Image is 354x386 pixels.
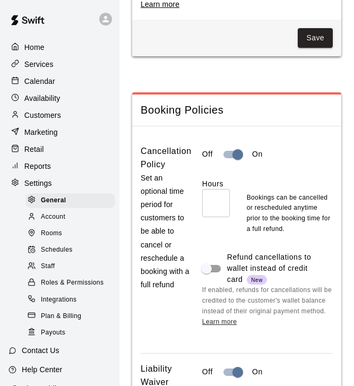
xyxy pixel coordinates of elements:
a: Schedules [25,242,119,259]
span: General [41,195,66,206]
span: Booking Policies [141,103,333,117]
a: Rooms [25,226,119,242]
span: Staff [41,261,55,272]
span: Payouts [41,328,65,338]
p: Off [202,149,213,160]
a: General [25,192,119,209]
p: On [252,149,263,160]
span: Plan & Billing [41,311,81,322]
div: Roles & Permissions [25,276,115,290]
div: Payouts [25,325,115,340]
p: Calendar [24,76,55,87]
p: Bookings can be cancelled or rescheduled anytime prior to the booking time for a full refund. [247,193,333,235]
p: Customers [24,110,61,121]
div: Schedules [25,243,115,258]
a: Plan & Billing [25,308,119,324]
a: Services [8,56,111,72]
a: Calendar [8,73,111,89]
p: Retail [24,144,44,155]
div: Rooms [25,226,115,241]
p: Home [24,42,45,53]
p: Set an optional time period for customers to be able to cancel or reschedule a booking with a ful... [141,171,191,292]
div: Plan & Billing [25,309,115,324]
a: Integrations [25,291,119,308]
button: Save [298,28,333,48]
div: Staff [25,259,115,274]
a: Availability [8,90,111,106]
div: Account [25,210,115,225]
div: General [25,193,115,208]
p: Contact Us [22,345,59,356]
p: Services [24,59,54,70]
a: Customers [8,107,111,123]
div: Integrations [25,293,115,307]
p: Reports [24,161,51,171]
a: Roles & Permissions [25,275,119,291]
a: Home [8,39,111,55]
p: On [252,366,263,378]
span: Account [41,212,65,222]
a: Marketing [8,124,111,140]
a: Retail [8,141,111,157]
span: Integrations [41,295,77,305]
p: Settings [24,178,52,188]
p: Help Center [22,364,62,375]
p: Off [202,366,213,378]
span: Schedules [41,245,73,255]
span: New [247,276,267,284]
a: Settings [8,175,111,191]
a: Reports [8,158,111,174]
h6: Cancellation Policy [141,144,192,171]
a: Account [25,209,119,225]
p: Marketing [24,127,58,138]
span: Roles & Permissions [41,278,103,288]
p: Availability [24,93,61,104]
a: Payouts [25,324,119,341]
a: Staff [25,259,119,275]
a: Learn more [202,318,237,325]
span: Refund cancellations to wallet instead of credit card [227,252,324,285]
label: Hours [202,178,230,189]
span: Rooms [41,228,62,239]
span: If enabled, refunds for cancellations will be credited to the customer's wallet balance instead o... [202,285,333,328]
